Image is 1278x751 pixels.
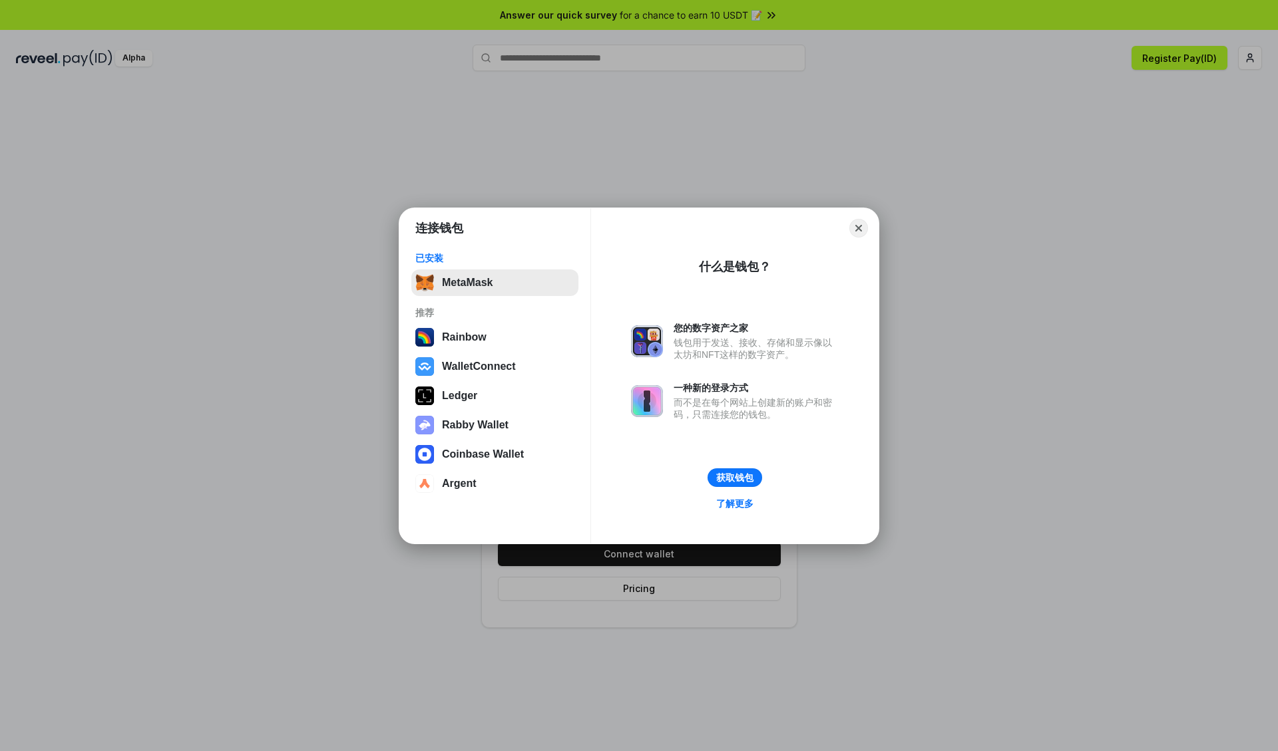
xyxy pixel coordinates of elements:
[442,331,487,343] div: Rainbow
[631,325,663,357] img: svg+xml,%3Csvg%20xmlns%3D%22http%3A%2F%2Fwww.w3.org%2F2000%2Fsvg%22%20fill%3D%22none%22%20viewBox...
[411,441,578,468] button: Coinbase Wallet
[415,386,434,405] img: svg+xml,%3Csvg%20xmlns%3D%22http%3A%2F%2Fwww.w3.org%2F2000%2Fsvg%22%20width%3D%2228%22%20height%3...
[411,382,578,409] button: Ledger
[415,474,434,493] img: svg+xml,%3Csvg%20width%3D%2228%22%20height%3D%2228%22%20viewBox%3D%220%200%2028%2028%22%20fill%3D...
[716,498,753,510] div: 了解更多
[442,478,477,490] div: Argent
[674,337,839,361] div: 钱包用于发送、接收、存储和显示像以太坊和NFT这样的数字资产。
[415,328,434,347] img: svg+xml,%3Csvg%20width%3D%22120%22%20height%3D%22120%22%20viewBox%3D%220%200%20120%20120%22%20fil...
[442,390,477,402] div: Ledger
[415,273,434,292] img: svg+xml,%3Csvg%20fill%3D%22none%22%20height%3D%2233%22%20viewBox%3D%220%200%2035%2033%22%20width%...
[442,361,516,373] div: WalletConnect
[415,252,574,264] div: 已安装
[631,385,663,417] img: svg+xml,%3Csvg%20xmlns%3D%22http%3A%2F%2Fwww.w3.org%2F2000%2Fsvg%22%20fill%3D%22none%22%20viewBox...
[411,353,578,380] button: WalletConnect
[716,472,753,484] div: 获取钱包
[442,419,509,431] div: Rabby Wallet
[699,259,771,275] div: 什么是钱包？
[708,495,761,512] a: 了解更多
[411,324,578,351] button: Rainbow
[415,307,574,319] div: 推荐
[708,468,762,487] button: 获取钱包
[674,322,839,334] div: 您的数字资产之家
[674,396,839,420] div: 而不是在每个网站上创建新的账户和密码，只需连接您的钱包。
[415,445,434,464] img: svg+xml,%3Csvg%20width%3D%2228%22%20height%3D%2228%22%20viewBox%3D%220%200%2028%2028%22%20fill%3D...
[411,412,578,438] button: Rabby Wallet
[849,219,868,237] button: Close
[415,357,434,376] img: svg+xml,%3Csvg%20width%3D%2228%22%20height%3D%2228%22%20viewBox%3D%220%200%2028%2028%22%20fill%3D...
[674,382,839,394] div: 一种新的登录方式
[442,277,493,289] div: MetaMask
[415,220,463,236] h1: 连接钱包
[442,448,524,460] div: Coinbase Wallet
[411,269,578,296] button: MetaMask
[415,416,434,434] img: svg+xml,%3Csvg%20xmlns%3D%22http%3A%2F%2Fwww.w3.org%2F2000%2Fsvg%22%20fill%3D%22none%22%20viewBox...
[411,470,578,497] button: Argent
